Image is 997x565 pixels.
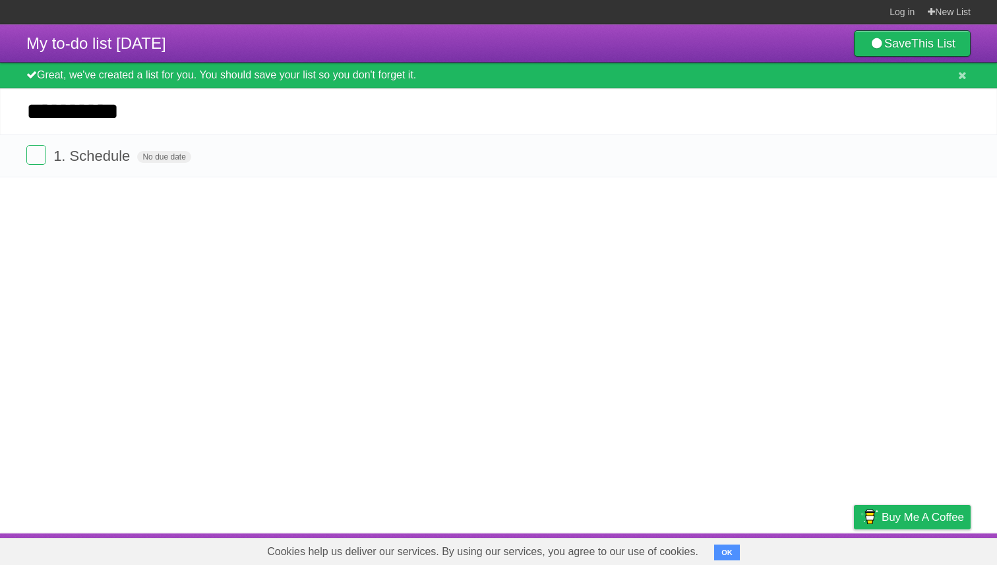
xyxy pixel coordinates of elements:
a: About [679,537,706,562]
a: Buy me a coffee [854,505,971,529]
a: Suggest a feature [888,537,971,562]
a: Developers [722,537,775,562]
label: Done [26,145,46,165]
a: SaveThis List [854,30,971,57]
span: Buy me a coffee [882,506,964,529]
span: Cookies help us deliver our services. By using our services, you agree to our use of cookies. [254,539,711,565]
span: 1. Schedule [53,148,133,164]
b: This List [911,37,955,50]
a: Terms [792,537,821,562]
button: OK [714,545,740,560]
span: No due date [137,151,191,163]
img: Buy me a coffee [861,506,878,528]
a: Privacy [837,537,871,562]
span: My to-do list [DATE] [26,34,166,52]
